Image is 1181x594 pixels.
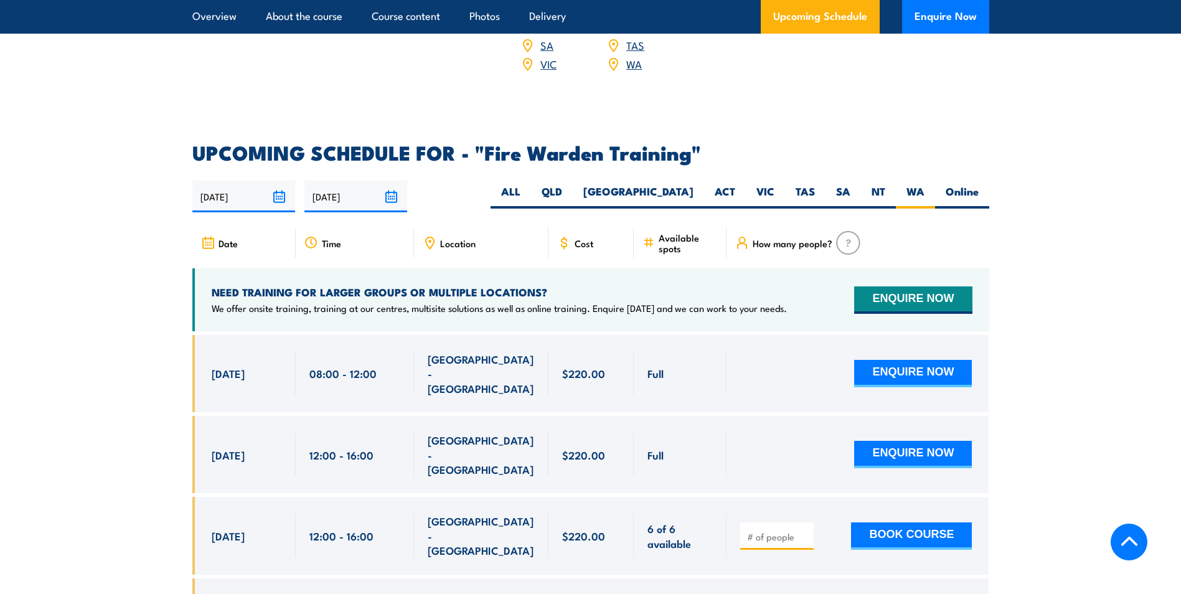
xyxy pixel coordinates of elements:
[854,360,972,387] button: ENQUIRE NOW
[861,184,896,209] label: NT
[428,514,535,557] span: [GEOGRAPHIC_DATA] - [GEOGRAPHIC_DATA]
[626,56,642,71] a: WA
[854,441,972,468] button: ENQUIRE NOW
[531,184,573,209] label: QLD
[785,184,826,209] label: TAS
[540,56,557,71] a: VIC
[428,352,535,395] span: [GEOGRAPHIC_DATA] - [GEOGRAPHIC_DATA]
[647,448,664,462] span: Full
[192,143,989,161] h2: UPCOMING SCHEDULE FOR - "Fire Warden Training"
[212,448,245,462] span: [DATE]
[747,530,809,543] input: # of people
[626,37,644,52] a: TAS
[562,529,605,543] span: $220.00
[826,184,861,209] label: SA
[854,286,972,314] button: ENQUIRE NOW
[562,448,605,462] span: $220.00
[428,433,535,476] span: [GEOGRAPHIC_DATA] - [GEOGRAPHIC_DATA]
[647,521,713,550] span: 6 of 6 available
[309,448,374,462] span: 12:00 - 16:00
[753,238,832,248] span: How many people?
[746,184,785,209] label: VIC
[212,366,245,380] span: [DATE]
[219,238,238,248] span: Date
[491,184,531,209] label: ALL
[212,529,245,543] span: [DATE]
[935,184,989,209] label: Online
[309,366,377,380] span: 08:00 - 12:00
[540,37,553,52] a: SA
[704,184,746,209] label: ACT
[851,522,972,550] button: BOOK COURSE
[212,285,787,299] h4: NEED TRAINING FOR LARGER GROUPS OR MULTIPLE LOCATIONS?
[896,184,935,209] label: WA
[304,181,407,212] input: To date
[192,181,295,212] input: From date
[659,232,718,253] span: Available spots
[309,529,374,543] span: 12:00 - 16:00
[573,184,704,209] label: [GEOGRAPHIC_DATA]
[575,238,593,248] span: Cost
[440,238,476,248] span: Location
[322,238,341,248] span: Time
[562,366,605,380] span: $220.00
[647,366,664,380] span: Full
[212,302,787,314] p: We offer onsite training, training at our centres, multisite solutions as well as online training...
